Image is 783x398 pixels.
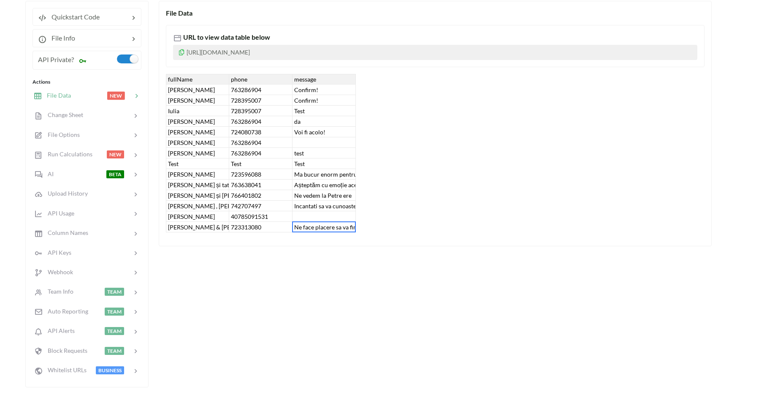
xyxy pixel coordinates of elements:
div: Confirm! [293,85,356,95]
div: 763638041 [229,180,293,190]
div: Iulia [166,106,229,116]
span: Run Calculations [43,150,92,158]
div: 763286904 [229,137,293,148]
span: File Data [42,92,71,99]
span: API Keys [43,249,71,256]
div: 728395007 [229,95,293,106]
div: 728395007 [229,106,293,116]
div: test [293,148,356,158]
span: TEAM [105,288,124,296]
span: API Private? [38,55,74,63]
div: Actions [33,78,141,86]
span: BETA [106,170,124,178]
div: [PERSON_NAME] și [PERSON_NAME] [166,190,229,201]
div: 723313080 [229,222,293,232]
div: 723596088 [229,169,293,180]
div: 763286904 [229,116,293,127]
span: Upload History [43,190,88,197]
div: da [293,116,356,127]
div: Test [229,158,293,169]
p: [URL][DOMAIN_NAME] [173,45,697,60]
div: Voi fi acolo! [293,127,356,137]
span: Webhook [43,268,73,275]
span: TEAM [105,347,124,355]
div: phone [229,74,293,85]
div: fullName [166,74,229,85]
span: AI [43,170,54,177]
div: [PERSON_NAME] [166,211,229,222]
span: API Alerts [43,327,75,334]
span: Change Sheet [43,111,83,118]
div: Test [293,158,356,169]
div: [PERSON_NAME] [166,169,229,180]
div: [PERSON_NAME] și tati [166,180,229,190]
div: [PERSON_NAME] & [PERSON_NAME] [166,222,229,232]
div: 763286904 [229,148,293,158]
div: Ne vedem la Petre ere [293,190,356,201]
div: Confirm! [293,95,356,106]
span: Whitelist URLs [43,366,87,373]
div: [PERSON_NAME] [166,148,229,158]
div: File Data [166,8,704,18]
span: TEAM [105,327,124,335]
span: Quickstart Code [46,13,100,21]
div: [PERSON_NAME] [166,116,229,127]
div: 742707497 [229,201,293,211]
div: [PERSON_NAME] , [PERSON_NAME] si [PERSON_NAME] [166,201,229,211]
div: [PERSON_NAME] [166,127,229,137]
div: 763286904 [229,85,293,95]
div: [PERSON_NAME] [166,137,229,148]
span: Block Requests [43,347,87,354]
div: Test [293,106,356,116]
div: 766401802 [229,190,293,201]
span: API Usage [43,210,74,217]
span: NEW [107,150,124,158]
span: Column Names [43,229,88,236]
span: File Options [43,131,80,138]
div: [PERSON_NAME] [166,85,229,95]
span: File Info [46,34,75,42]
div: Așteptăm cu emoție acest eveniment din viața voastră și a noastră! [293,180,356,190]
span: URL to view data table below [182,33,270,41]
span: Team Info [43,288,73,295]
span: TEAM [105,308,124,316]
span: Auto Reporting [43,308,88,315]
div: Incantati sa va cunoastem mai bine, desi pe mire l-am vazut crescand, acum descoperim un [DEMOGRA... [293,201,356,211]
div: Test [166,158,229,169]
div: 724080738 [229,127,293,137]
div: 40785091531 [229,211,293,222]
div: Ma bucur enorm pentru voi, [PERSON_NAME] si Razvan! Sunteti superbi impreuna si abia astept sa ci... [293,169,356,180]
div: message [293,74,356,85]
div: [PERSON_NAME] [166,95,229,106]
span: NEW [107,92,125,100]
div: Ne face placere sa va fim alaturi in ziua voastra speciala 🤍 Ana&Serban [293,222,356,232]
span: BUSINESS [96,366,124,374]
